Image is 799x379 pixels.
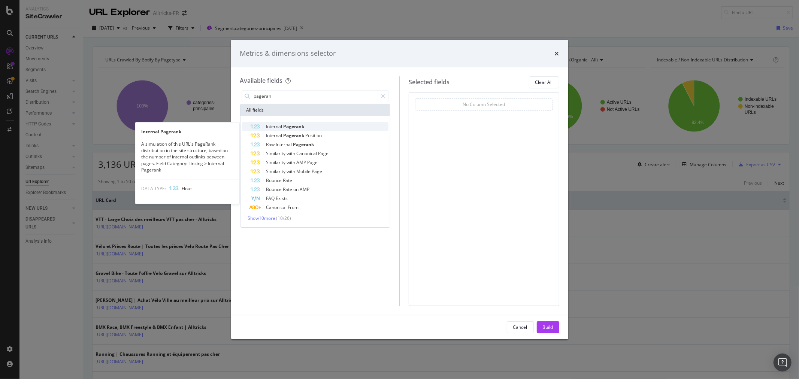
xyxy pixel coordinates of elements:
span: Internal [266,132,284,139]
input: Search by field name [253,91,378,102]
span: Show 10 more [248,215,276,221]
span: AMP [300,186,310,192]
span: Bounce [266,186,283,192]
span: AMP [297,159,308,166]
span: Mobile [297,168,312,175]
span: Similarity [266,159,287,166]
div: Selected fields [409,78,450,87]
span: Canonical [266,204,288,210]
span: Page [308,159,318,166]
span: Page [318,150,329,157]
span: Page [312,168,323,175]
span: Pagerank [293,141,314,148]
button: Clear All [529,76,559,88]
button: Build [537,321,559,333]
div: No Column Selected [463,101,505,107]
button: Cancel [507,321,534,333]
span: on [294,186,300,192]
div: Clear All [535,79,553,85]
div: A simulation of this URL's PageRank distribution in the site structure, based on the number of in... [135,141,239,173]
span: with [287,159,297,166]
span: Rate [283,186,294,192]
span: Raw [266,141,276,148]
span: Position [306,132,322,139]
div: times [555,49,559,58]
span: Similarity [266,150,287,157]
span: Similarity [266,168,287,175]
span: Canonical [297,150,318,157]
span: Exists [276,195,288,201]
div: All fields [240,104,390,116]
div: Open Intercom Messenger [774,354,792,372]
span: ( 10 / 26 ) [276,215,291,221]
div: Metrics & dimensions selector [240,49,336,58]
div: Internal Pagerank [135,128,239,135]
div: Cancel [513,324,527,330]
span: with [287,150,297,157]
span: Internal [266,123,284,130]
span: Rate [283,177,293,184]
span: with [287,168,297,175]
div: modal [231,40,568,339]
span: Pagerank [284,132,306,139]
div: Build [543,324,553,330]
span: Internal [276,141,293,148]
div: Available fields [240,76,283,85]
span: Bounce [266,177,283,184]
span: FAQ [266,195,276,201]
span: Pagerank [284,123,305,130]
span: From [288,204,299,210]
